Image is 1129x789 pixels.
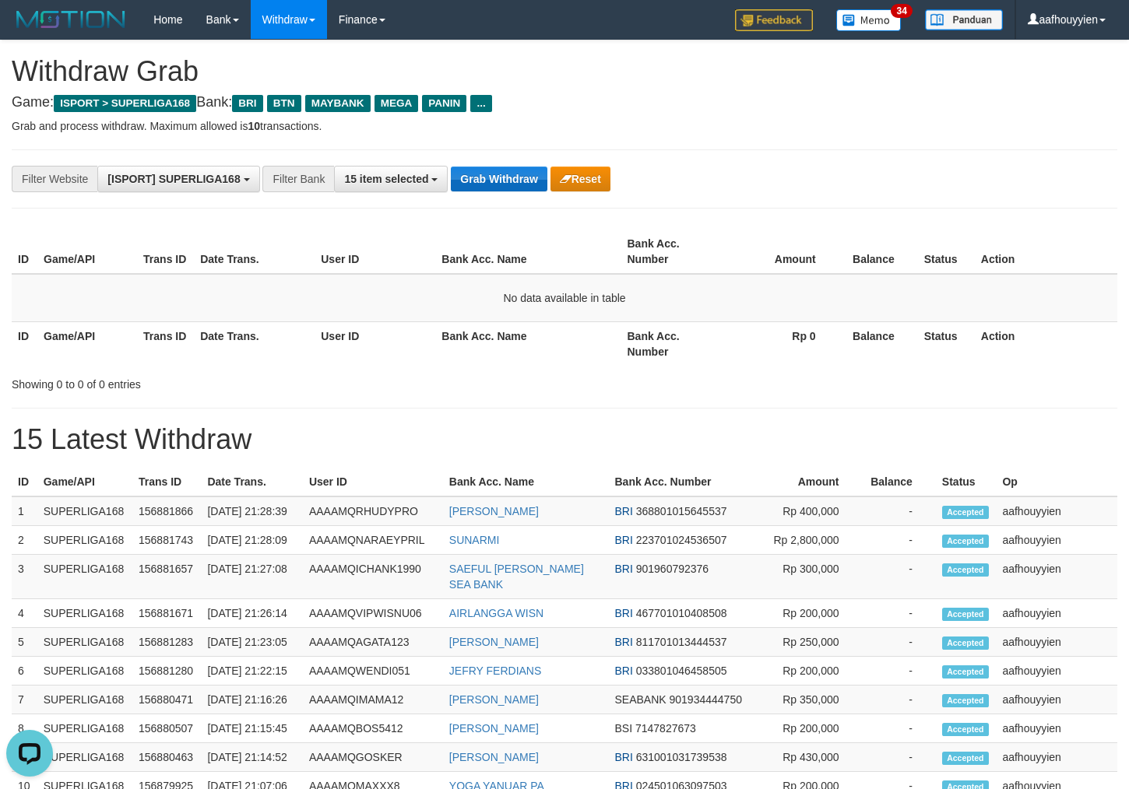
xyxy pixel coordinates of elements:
[132,743,201,772] td: 156880463
[12,56,1117,87] h1: Withdraw Grab
[621,230,720,274] th: Bank Acc. Number
[107,173,240,185] span: [ISPORT] SUPERLIGA168
[836,9,902,31] img: Button%20Memo.svg
[614,534,632,546] span: BRI
[201,555,303,599] td: [DATE] 21:27:08
[37,468,132,496] th: Game/API
[303,628,443,657] td: AAAAMQAGATA123
[201,599,303,628] td: [DATE] 21:26:14
[839,321,918,366] th: Balance
[451,167,547,191] button: Grab Withdraw
[375,95,419,112] span: MEGA
[137,230,194,274] th: Trans ID
[996,714,1117,743] td: aafhouyyien
[996,599,1117,628] td: aafhouyyien
[721,321,839,366] th: Rp 0
[758,628,862,657] td: Rp 250,000
[863,714,936,743] td: -
[12,628,37,657] td: 5
[996,526,1117,555] td: aafhouyyien
[614,751,632,763] span: BRI
[201,743,303,772] td: [DATE] 21:14:52
[435,321,621,366] th: Bank Acc. Name
[334,166,448,192] button: 15 item selected
[435,230,621,274] th: Bank Acc. Name
[305,95,371,112] span: MAYBANK
[635,722,696,735] span: Copy 7147827673 to clipboard
[925,9,1003,30] img: panduan.png
[942,665,989,679] span: Accepted
[614,607,632,619] span: BRI
[636,607,727,619] span: Copy 467701010408508 to clipboard
[975,321,1117,366] th: Action
[942,563,989,577] span: Accepted
[303,526,443,555] td: AAAAMQNARAEYPRIL
[758,496,862,526] td: Rp 400,000
[12,166,97,192] div: Filter Website
[132,599,201,628] td: 156881671
[12,599,37,628] td: 4
[201,468,303,496] th: Date Trans.
[449,722,539,735] a: [PERSON_NAME]
[37,628,132,657] td: SUPERLIGA168
[303,686,443,714] td: AAAAMQIMAMA12
[12,370,459,392] div: Showing 0 to 0 of 0 entries
[12,657,37,686] td: 6
[918,321,975,366] th: Status
[942,608,989,621] span: Accepted
[194,321,315,366] th: Date Trans.
[6,6,53,53] button: Open LiveChat chat widget
[132,526,201,555] td: 156881743
[37,743,132,772] td: SUPERLIGA168
[614,693,666,706] span: SEABANK
[449,751,539,763] a: [PERSON_NAME]
[758,686,862,714] td: Rp 350,000
[232,95,262,112] span: BRI
[863,657,936,686] td: -
[132,686,201,714] td: 156880471
[449,505,539,517] a: [PERSON_NAME]
[12,8,130,31] img: MOTION_logo.png
[470,95,491,112] span: ...
[636,665,727,677] span: Copy 033801046458505 to clipboard
[449,563,584,591] a: SAEFUL [PERSON_NAME] SEA BANK
[201,657,303,686] td: [DATE] 21:22:15
[37,555,132,599] td: SUPERLIGA168
[201,686,303,714] td: [DATE] 21:16:26
[758,555,862,599] td: Rp 300,000
[315,230,435,274] th: User ID
[12,526,37,555] td: 2
[918,230,975,274] th: Status
[37,714,132,743] td: SUPERLIGA168
[37,686,132,714] td: SUPERLIGA168
[758,599,862,628] td: Rp 200,000
[12,496,37,526] td: 1
[137,321,194,366] th: Trans ID
[422,95,466,112] span: PANIN
[37,321,137,366] th: Game/API
[12,274,1117,322] td: No data available in table
[863,555,936,599] td: -
[449,636,539,648] a: [PERSON_NAME]
[996,496,1117,526] td: aafhouyyien
[37,230,137,274] th: Game/API
[132,468,201,496] th: Trans ID
[449,693,539,706] a: [PERSON_NAME]
[758,743,862,772] td: Rp 430,000
[758,657,862,686] td: Rp 200,000
[12,714,37,743] td: 8
[996,628,1117,657] td: aafhouyyien
[758,468,862,496] th: Amount
[12,95,1117,110] h4: Game: Bank:
[996,555,1117,599] td: aafhouyyien
[12,468,37,496] th: ID
[37,496,132,526] td: SUPERLIGA168
[942,506,989,519] span: Accepted
[37,526,132,555] td: SUPERLIGA168
[942,723,989,736] span: Accepted
[996,657,1117,686] td: aafhouyyien
[12,424,1117,455] h1: 15 Latest Withdraw
[863,743,936,772] td: -
[443,468,609,496] th: Bank Acc. Name
[12,686,37,714] td: 7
